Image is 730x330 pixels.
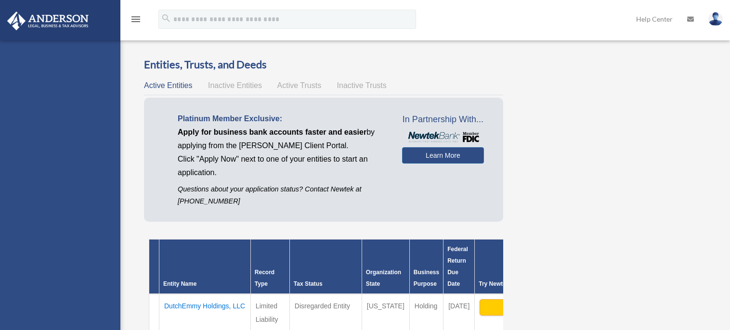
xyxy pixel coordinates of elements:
p: Questions about your application status? Contact Newtek at [PHONE_NUMBER] [178,183,388,207]
h3: Entities, Trusts, and Deeds [144,57,503,72]
a: menu [130,17,142,25]
span: Active Trusts [277,81,322,89]
p: Platinum Member Exclusive: [178,112,388,126]
th: Business Purpose [409,240,443,294]
div: Try Newtek Bank [479,278,574,290]
th: Tax Status [289,240,362,294]
img: NewtekBankLogoSM.png [407,132,479,142]
img: User Pic [708,12,723,26]
span: Inactive Entities [208,81,262,89]
i: menu [130,13,142,25]
th: Organization State [362,240,409,294]
th: Record Type [250,240,289,294]
th: Entity Name [159,240,251,294]
p: Click "Apply Now" next to one of your entities to start an application. [178,152,388,179]
button: Apply Now [480,299,574,316]
span: Inactive Trusts [337,81,387,89]
span: In Partnership With... [402,112,484,127]
i: search [161,13,171,24]
span: Apply for business bank accounts faster and easier [178,128,366,136]
span: Active Entities [144,81,192,89]
a: Learn More [402,147,484,164]
p: by applying from the [PERSON_NAME] Client Portal. [178,126,388,152]
th: Federal Return Due Date [443,240,475,294]
img: Anderson Advisors Platinum Portal [4,12,91,30]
